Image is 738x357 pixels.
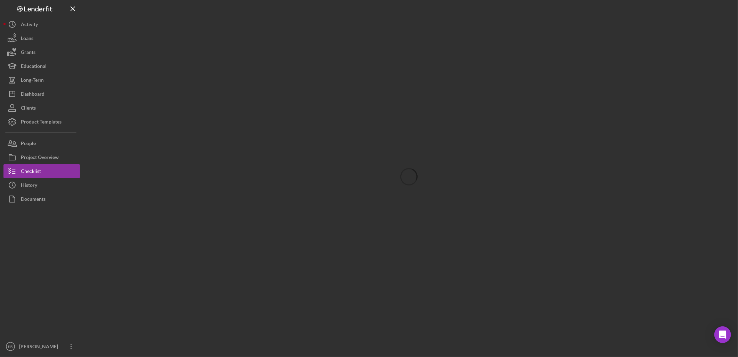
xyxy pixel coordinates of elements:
[8,345,13,349] text: KR
[21,150,59,166] div: Project Overview
[3,192,80,206] button: Documents
[714,326,731,343] div: Open Intercom Messenger
[3,150,80,164] button: Project Overview
[17,340,63,355] div: [PERSON_NAME]
[21,17,38,33] div: Activity
[3,73,80,87] button: Long-Term
[21,31,33,47] div: Loans
[3,17,80,31] button: Activity
[3,164,80,178] button: Checklist
[3,101,80,115] button: Clients
[21,192,46,208] div: Documents
[21,115,61,130] div: Product Templates
[21,101,36,117] div: Clients
[21,45,35,61] div: Grants
[3,340,80,354] button: KR[PERSON_NAME]
[21,73,44,89] div: Long-Term
[3,87,80,101] button: Dashboard
[3,31,80,45] button: Loans
[21,136,36,152] div: People
[3,115,80,129] button: Product Templates
[3,178,80,192] button: History
[21,178,37,194] div: History
[3,45,80,59] button: Grants
[3,136,80,150] button: People
[21,87,44,103] div: Dashboard
[3,59,80,73] button: Educational
[21,164,41,180] div: Checklist
[21,59,47,75] div: Educational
